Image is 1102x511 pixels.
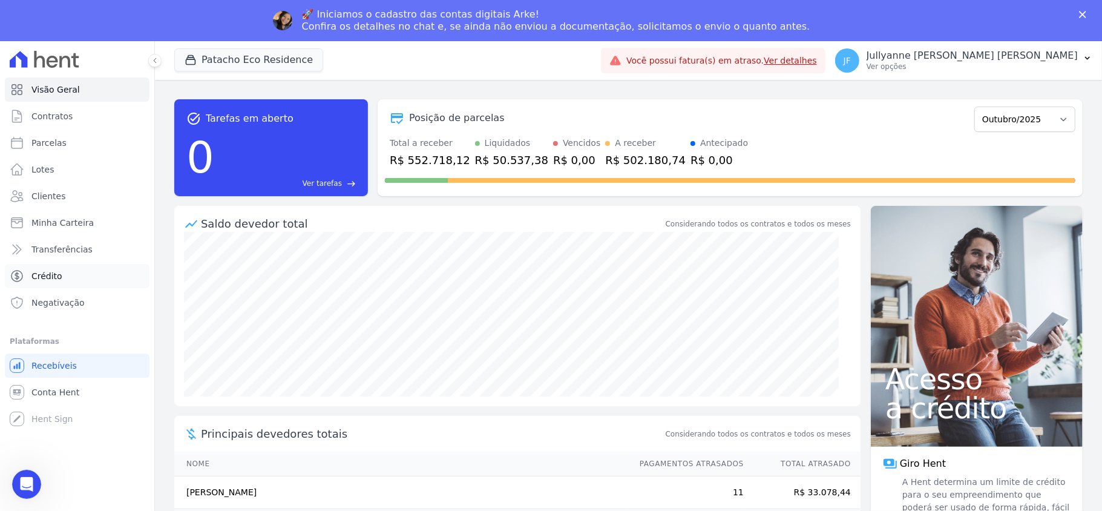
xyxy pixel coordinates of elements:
span: Negativação [31,297,85,309]
span: Clientes [31,190,65,202]
th: Nome [174,452,628,476]
span: Principais devedores totais [201,426,663,442]
iframe: Intercom live chat [12,470,41,499]
div: Posição de parcelas [409,111,505,125]
span: Recebíveis [31,360,77,372]
th: Pagamentos Atrasados [628,452,744,476]
div: Vencidos [563,137,600,150]
p: Jullyanne [PERSON_NAME] [PERSON_NAME] [867,50,1078,62]
div: R$ 50.537,38 [475,152,548,168]
span: task_alt [186,111,201,126]
a: Recebíveis [5,354,149,378]
button: Patacho Eco Residence [174,48,323,71]
a: Negativação [5,291,149,315]
div: Saldo devedor total [201,216,663,232]
div: Fechar [1079,11,1091,18]
a: Parcelas [5,131,149,155]
td: [PERSON_NAME] [174,476,628,509]
a: Ver tarefas east [219,178,356,189]
div: A receber [615,137,656,150]
span: Ver tarefas [303,178,342,189]
span: Crédito [31,270,62,282]
div: R$ 502.180,74 [605,152,686,168]
div: R$ 0,00 [553,152,600,168]
div: R$ 0,00 [690,152,748,168]
div: 🚀 Iniciamos o cadastro das contas digitais Arke! Confira os detalhes no chat e, se ainda não envi... [302,8,810,33]
div: R$ 552.718,12 [390,152,470,168]
button: JF Jullyanne [PERSON_NAME] [PERSON_NAME] Ver opções [825,44,1102,77]
td: 11 [628,476,744,509]
span: Parcelas [31,137,67,149]
span: Acesso [885,364,1068,394]
div: 0 [186,126,214,189]
span: Tarefas em aberto [206,111,294,126]
td: R$ 33.078,44 [744,476,861,509]
span: east [347,179,356,188]
a: Contratos [5,104,149,128]
span: Transferências [31,243,93,255]
span: Conta Hent [31,386,79,398]
a: Transferências [5,237,149,262]
a: Lotes [5,157,149,182]
span: Você possui fatura(s) em atraso. [626,54,817,67]
a: Visão Geral [5,77,149,102]
span: Minha Carteira [31,217,94,229]
span: JF [844,56,851,65]
span: Lotes [31,163,54,176]
span: a crédito [885,394,1068,423]
a: Crédito [5,264,149,288]
div: Considerando todos os contratos e todos os meses [666,219,851,229]
span: Considerando todos os contratos e todos os meses [666,429,851,440]
a: Ver detalhes [764,56,817,65]
div: Total a receber [390,137,470,150]
a: Clientes [5,184,149,208]
th: Total Atrasado [744,452,861,476]
a: Conta Hent [5,380,149,404]
a: Minha Carteira [5,211,149,235]
img: Profile image for Adriane [273,11,292,30]
span: Visão Geral [31,84,80,96]
span: Contratos [31,110,73,122]
div: Plataformas [10,334,145,349]
span: Giro Hent [900,457,946,471]
p: Ver opções [867,62,1078,71]
div: Liquidados [485,137,531,150]
div: Antecipado [700,137,748,150]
